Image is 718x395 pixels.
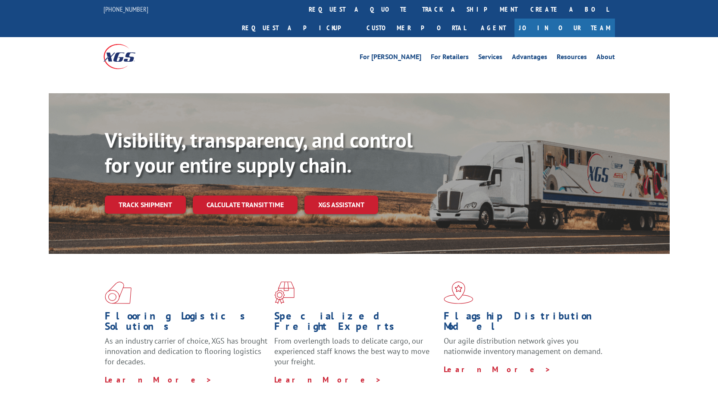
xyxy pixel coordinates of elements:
[512,54,547,63] a: Advantages
[360,54,421,63] a: For [PERSON_NAME]
[431,54,469,63] a: For Retailers
[478,54,502,63] a: Services
[274,281,295,304] img: xgs-icon-focused-on-flooring-red
[444,281,473,304] img: xgs-icon-flagship-distribution-model-red
[105,311,268,336] h1: Flooring Logistics Solutions
[274,311,437,336] h1: Specialized Freight Experts
[193,196,298,214] a: Calculate transit time
[596,54,615,63] a: About
[472,19,514,37] a: Agent
[304,196,378,214] a: XGS ASSISTANT
[105,375,212,385] a: Learn More >
[557,54,587,63] a: Resources
[274,375,382,385] a: Learn More >
[235,19,360,37] a: Request a pickup
[360,19,472,37] a: Customer Portal
[274,336,437,374] p: From overlength loads to delicate cargo, our experienced staff knows the best way to move your fr...
[444,311,607,336] h1: Flagship Distribution Model
[444,336,602,356] span: Our agile distribution network gives you nationwide inventory management on demand.
[105,126,413,178] b: Visibility, transparency, and control for your entire supply chain.
[103,5,148,13] a: [PHONE_NUMBER]
[444,364,551,374] a: Learn More >
[105,281,132,304] img: xgs-icon-total-supply-chain-intelligence-red
[105,196,186,214] a: Track shipment
[514,19,615,37] a: Join Our Team
[105,336,267,367] span: As an industry carrier of choice, XGS has brought innovation and dedication to flooring logistics...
